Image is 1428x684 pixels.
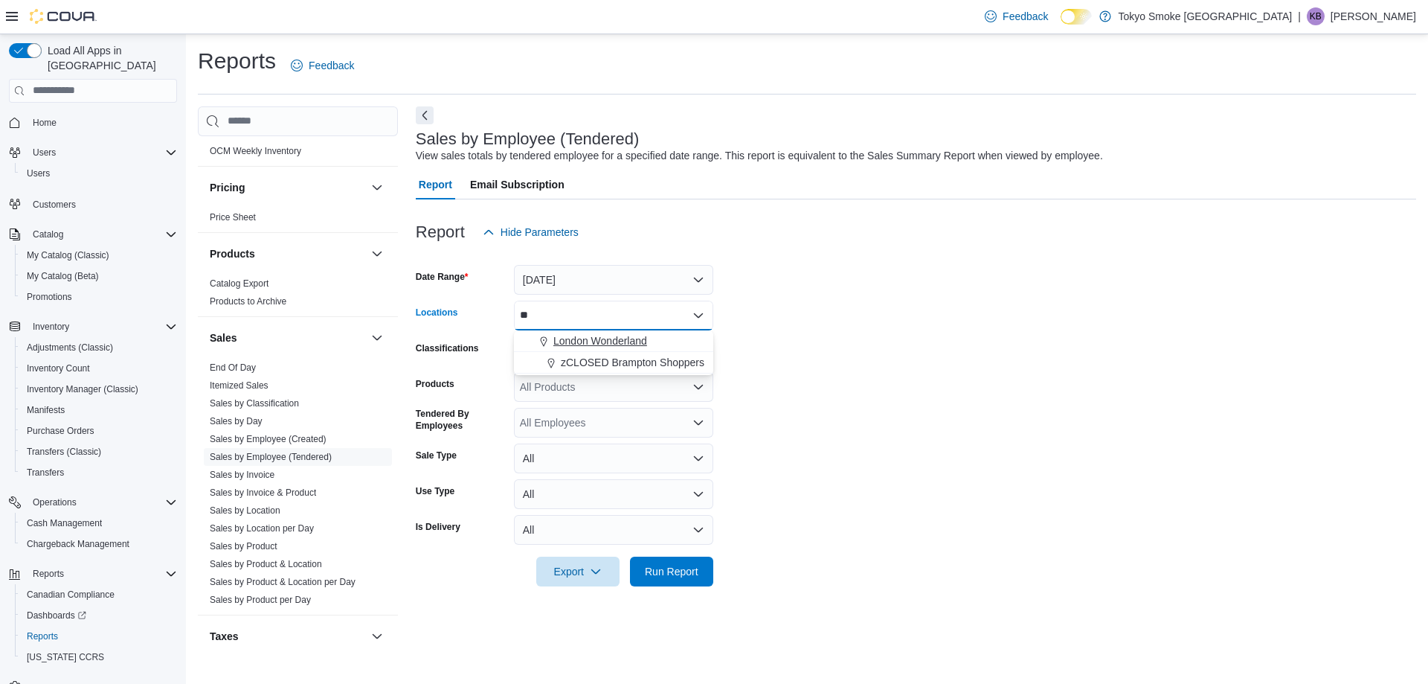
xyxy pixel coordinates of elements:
button: Reports [15,626,183,647]
a: Chargeback Management [21,535,135,553]
span: Load All Apps in [GEOGRAPHIC_DATA] [42,43,177,73]
span: Cash Management [21,514,177,532]
span: My Catalog (Classic) [27,249,109,261]
a: Sales by Location per Day [210,523,314,534]
a: Feedback [979,1,1054,31]
a: Inventory Count [21,359,96,377]
a: Transfers (Classic) [21,443,107,461]
button: Chargeback Management [15,534,183,554]
span: Reports [27,565,177,583]
a: Manifests [21,401,71,419]
h3: Pricing [210,180,245,195]
span: Sales by Location [210,505,280,517]
div: Products [198,275,398,316]
label: Tendered By Employees [416,408,508,432]
button: Products [368,245,386,263]
a: Users [21,164,56,182]
button: Reports [3,563,183,584]
span: Sales by Location per Day [210,522,314,534]
button: All [514,479,713,509]
button: Pricing [210,180,365,195]
a: Sales by Invoice & Product [210,488,316,498]
button: Taxes [210,629,365,644]
a: End Of Day [210,362,256,373]
a: Purchase Orders [21,422,100,440]
span: Manifests [27,404,65,416]
a: Catalog Export [210,278,268,289]
button: [DATE] [514,265,713,295]
span: Sales by Product & Location per Day [210,576,356,588]
span: Chargeback Management [21,535,177,553]
span: Catalog Export [210,278,268,290]
span: Reports [21,627,177,645]
a: Transfers [21,464,70,482]
h3: Report [416,223,465,241]
span: Feedback [1003,9,1048,24]
img: Cova [30,9,97,24]
h3: Products [210,246,255,261]
a: Sales by Location [210,505,280,516]
span: Sales by Classification [210,397,299,409]
h1: Reports [198,46,276,76]
span: Report [419,170,452,199]
span: Promotions [27,291,72,303]
label: Classifications [416,342,479,354]
button: Manifests [15,400,183,421]
span: Purchase Orders [21,422,177,440]
button: Users [27,144,62,162]
span: Sales by Employee (Tendered) [210,451,332,463]
div: Kathleen Bunt [1307,7,1325,25]
span: My Catalog (Beta) [27,270,99,282]
label: Sale Type [416,450,457,461]
span: Users [27,167,50,179]
h3: Taxes [210,629,239,644]
button: Open list of options [692,417,704,429]
span: Transfers (Classic) [21,443,177,461]
button: Transfers [15,462,183,483]
span: Users [21,164,177,182]
span: Run Report [645,564,698,579]
span: Adjustments (Classic) [21,339,177,357]
span: KB [1310,7,1322,25]
span: Reports [27,630,58,642]
span: Products to Archive [210,295,286,307]
span: Canadian Compliance [21,586,177,604]
span: Purchase Orders [27,425,94,437]
span: Inventory Count [27,362,90,374]
span: Inventory Count [21,359,177,377]
span: End Of Day [210,362,256,374]
span: Transfers [21,464,177,482]
button: My Catalog (Beta) [15,266,183,287]
a: Feedback [285,51,360,80]
label: Use Type [416,485,454,497]
a: My Catalog (Beta) [21,267,105,285]
button: All [514,515,713,545]
button: Users [15,163,183,184]
a: Price Sheet [210,212,256,223]
button: Next [416,106,434,124]
p: [PERSON_NAME] [1331,7,1416,25]
span: Home [27,113,177,132]
button: Operations [3,492,183,513]
span: Catalog [33,228,63,240]
a: Products to Archive [210,296,286,307]
button: All [514,444,713,473]
span: Transfers [27,467,64,479]
a: Dashboards [21,607,92,624]
a: [US_STATE] CCRS [21,648,110,666]
div: OCM [198,142,398,166]
button: Adjustments (Classic) [15,337,183,358]
span: Feedback [309,58,354,73]
p: Tokyo Smoke [GEOGRAPHIC_DATA] [1119,7,1293,25]
a: Inventory Manager (Classic) [21,380,144,398]
button: Products [210,246,365,261]
a: Cash Management [21,514,108,532]
span: Dashboards [27,610,86,621]
a: Itemized Sales [210,380,268,391]
button: [US_STATE] CCRS [15,647,183,668]
span: Users [33,147,56,159]
span: Adjustments (Classic) [27,342,113,354]
div: View sales totals by tendered employee for a specified date range. This report is equivalent to t... [416,148,1103,164]
a: Customers [27,196,82,214]
span: Price Sheet [210,211,256,223]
